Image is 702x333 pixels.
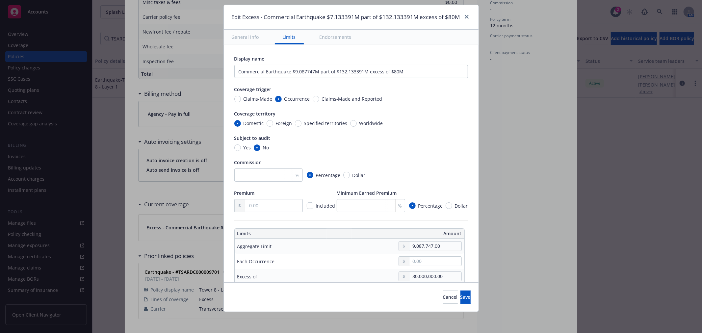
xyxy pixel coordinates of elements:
[244,95,273,102] span: Claims-Made
[307,172,313,178] input: Percentage
[224,30,267,44] button: General info
[234,159,262,166] span: Commission
[263,144,269,151] span: No
[313,96,319,102] input: Claims-Made and Reported
[234,96,241,102] input: Claims-Made
[359,120,383,127] span: Worldwide
[284,95,310,102] span: Occurrence
[312,30,359,44] button: Endorsements
[275,96,282,102] input: Occurrence
[237,243,272,250] div: Aggregate Limit
[316,203,335,209] span: Included
[296,172,300,179] span: %
[237,258,275,265] div: Each Occurrence
[409,242,461,251] input: 0.00
[254,144,260,151] input: No
[352,172,366,179] span: Dollar
[234,144,241,151] input: Yes
[446,202,452,209] input: Dollar
[232,13,460,21] h1: Edit Excess - Commercial Earthquake $7.133391M part of $132.133391M excess of $80M
[245,199,302,212] input: 0.00
[463,13,471,21] a: close
[234,190,255,196] span: Premium
[244,120,264,127] span: Domestic
[244,144,251,151] span: Yes
[234,86,272,92] span: Coverage trigger
[234,120,241,127] input: Domestic
[343,172,350,178] input: Dollar
[352,229,464,239] th: Amount
[350,120,357,127] input: Worldwide
[234,135,271,141] span: Subject to audit
[455,202,468,209] span: Dollar
[316,172,341,179] span: Percentage
[337,190,397,196] span: Minimum Earned Premium
[235,229,326,239] th: Limits
[234,111,276,117] span: Coverage territory
[398,202,402,209] span: %
[275,30,304,44] button: Limits
[304,120,348,127] span: Specified territories
[460,294,471,300] span: Save
[322,95,382,102] span: Claims-Made and Reported
[295,120,301,127] input: Specified territories
[234,56,265,62] span: Display name
[237,273,257,280] div: Excess of
[409,202,416,209] input: Percentage
[460,291,471,304] button: Save
[418,202,443,209] span: Percentage
[267,120,273,127] input: Foreign
[276,120,292,127] span: Foreign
